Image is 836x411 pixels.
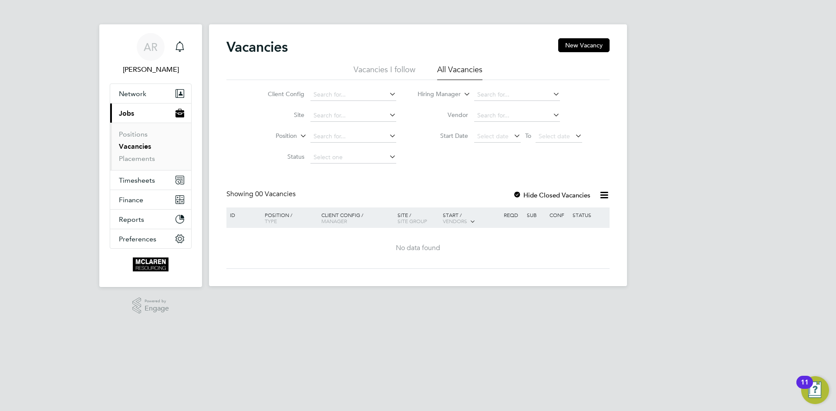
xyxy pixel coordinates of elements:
[801,382,809,394] div: 11
[418,111,468,119] label: Vendor
[110,257,192,271] a: Go to home page
[110,229,191,248] button: Preferences
[310,151,396,164] input: Select one
[110,64,192,75] span: Arek Roziewicz
[254,90,304,98] label: Client Config
[119,235,156,243] span: Preferences
[477,132,509,140] span: Select date
[319,207,395,228] div: Client Config /
[437,64,482,80] li: All Vacancies
[110,170,191,190] button: Timesheets
[132,297,169,314] a: Powered byEngage
[441,207,502,229] div: Start /
[310,130,396,143] input: Search for...
[110,190,191,209] button: Finance
[144,41,158,53] span: AR
[258,207,319,228] div: Position /
[395,207,441,228] div: Site /
[228,244,608,253] div: No data found
[119,130,148,138] a: Positions
[310,110,396,122] input: Search for...
[418,132,468,140] label: Start Date
[354,64,415,80] li: Vacancies I follow
[570,207,608,222] div: Status
[265,217,277,224] span: Type
[522,130,534,141] span: To
[254,153,304,160] label: Status
[547,207,570,222] div: Conf
[110,104,191,123] button: Jobs
[255,190,296,198] span: 00 Vacancies
[133,257,168,271] img: mclaren-logo-retina.png
[119,154,155,163] a: Placements
[99,24,202,287] nav: Main navigation
[110,210,191,229] button: Reports
[310,89,396,101] input: Search for...
[145,297,169,305] span: Powered by
[119,142,151,150] a: Vacancies
[110,33,192,75] a: AR[PERSON_NAME]
[801,376,829,404] button: Open Resource Center, 11 new notifications
[443,217,467,224] span: Vendors
[119,90,146,98] span: Network
[110,84,191,103] button: Network
[254,111,304,119] label: Site
[228,207,258,222] div: ID
[226,38,288,56] h2: Vacancies
[321,217,347,224] span: Manager
[226,190,297,199] div: Showing
[539,132,570,140] span: Select date
[119,215,144,224] span: Reports
[502,207,524,222] div: Reqd
[247,132,297,140] label: Position
[513,191,590,199] label: Hide Closed Vacancies
[411,90,461,99] label: Hiring Manager
[525,207,547,222] div: Sub
[474,110,560,122] input: Search for...
[119,109,134,117] span: Jobs
[119,196,143,204] span: Finance
[398,217,427,224] span: Site Group
[558,38,610,52] button: New Vacancy
[119,176,155,184] span: Timesheets
[474,89,560,101] input: Search for...
[145,305,169,312] span: Engage
[110,123,191,170] div: Jobs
